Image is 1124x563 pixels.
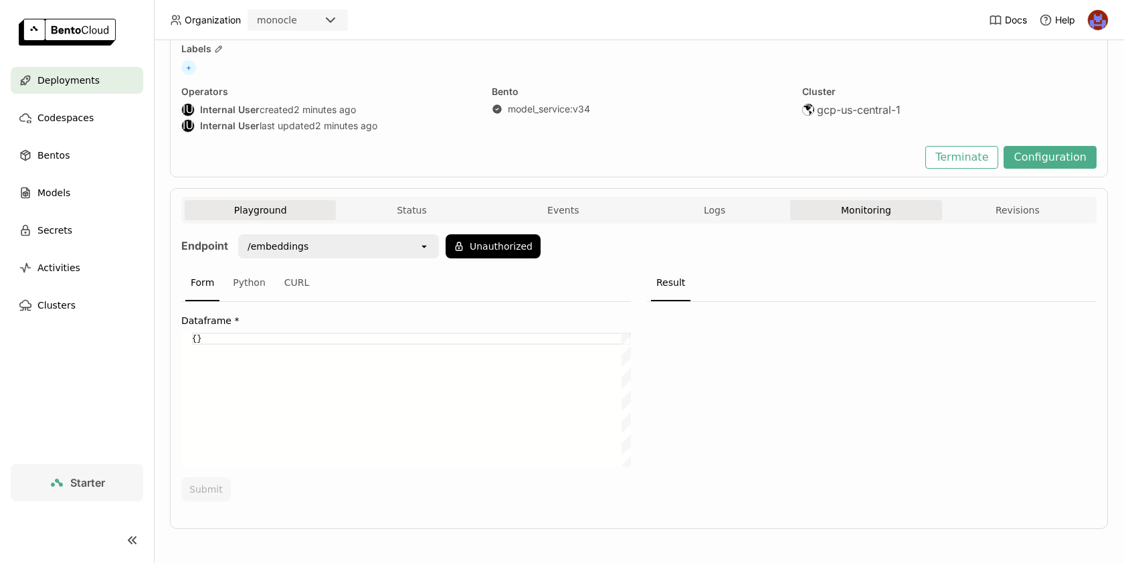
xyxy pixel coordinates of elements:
div: IU [182,104,194,116]
span: 2 minutes ago [294,104,356,116]
div: monocle [257,13,297,27]
div: Python [227,265,271,301]
span: Docs [1005,14,1027,26]
button: Playground [185,200,336,220]
div: Result [651,265,690,301]
img: Noa Tavron [1088,10,1108,30]
div: Help [1039,13,1075,27]
button: Status [336,200,487,220]
div: Internal User [181,119,195,133]
a: Deployments [11,67,143,94]
span: Starter [70,476,105,489]
span: Logs [704,204,725,216]
button: Submit [181,477,231,501]
div: Internal User [181,103,195,116]
div: /embeddings [248,240,308,253]
span: 2 minutes ago [315,120,377,132]
span: Bentos [37,147,70,163]
a: Clusters [11,292,143,319]
input: Selected /embeddings. [310,240,311,253]
span: Deployments [37,72,100,88]
div: Labels [181,43,1097,55]
input: Selected monocle. [298,14,300,27]
span: Help [1055,14,1075,26]
span: Activities [37,260,80,276]
span: Models [37,185,70,201]
span: {} [192,334,201,343]
a: Activities [11,254,143,281]
span: + [181,60,196,75]
div: Operators [181,86,476,98]
span: Codespaces [37,110,94,126]
div: Form [185,265,219,301]
span: Organization [185,14,241,26]
img: logo [19,19,116,46]
svg: open [419,241,430,252]
a: Bentos [11,142,143,169]
span: Secrets [37,222,72,238]
div: last updated [181,119,476,133]
a: Starter [11,464,143,501]
span: Clusters [37,297,76,313]
button: Revisions [942,200,1093,220]
button: Unauthorized [446,234,541,258]
button: Events [488,200,639,220]
a: Secrets [11,217,143,244]
span: gcp-us-central-1 [817,103,901,116]
div: IU [182,120,194,132]
div: Bento [492,86,786,98]
strong: Internal User [200,120,260,132]
a: Models [11,179,143,206]
div: CURL [279,265,315,301]
button: Terminate [925,146,998,169]
button: Configuration [1004,146,1097,169]
a: Codespaces [11,104,143,131]
label: Dataframe * [181,315,631,326]
a: Docs [989,13,1027,27]
div: created [181,103,476,116]
strong: Internal User [200,104,260,116]
a: model_service:v34 [508,103,590,115]
button: Monitoring [790,200,941,220]
div: Cluster [802,86,1097,98]
strong: Endpoint [181,239,228,252]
